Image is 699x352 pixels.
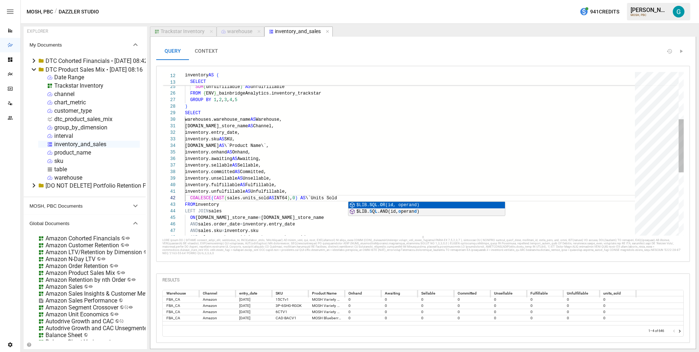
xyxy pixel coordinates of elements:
div: Committed [458,291,477,296]
span: sales.sku [198,228,222,233]
div: Balance Sheet [46,332,82,339]
button: MOSH, PBC [27,7,53,16]
div: Amazon N-Day LTV [46,256,95,263]
button: QUERY [156,43,189,60]
span: [DOMAIN_NAME]_store_name [185,124,248,129]
div: 41 [162,188,175,195]
div: chart_metric [54,99,86,106]
div: 0 [381,303,418,309]
div: 0 [490,309,527,315]
span: AS [248,124,253,129]
div: / [55,7,57,16]
div: 0 [600,315,636,321]
span: unfulfillable [250,84,285,89]
div: product_name [54,149,91,156]
span: AS [240,183,245,188]
span: CAST [214,196,224,201]
button: CONTEXT [189,43,224,60]
div: 0 [527,303,563,309]
div: Trackstar Inventory [54,82,103,89]
span: 4 [229,97,232,103]
span: inventory.unsellable [185,176,237,181]
span: $LIB. Q . R(i , operand) [356,203,419,208]
div: entry_date [239,291,257,296]
span: 5 [235,97,237,103]
span: AS [237,176,242,181]
div: customer_type [54,107,92,114]
div: 47 [162,228,175,234]
span: inventory.sellable [185,163,232,168]
button: warehouse [217,27,264,37]
div: 0 [527,309,563,315]
button: MOSH, PBC Documents [24,197,146,215]
div: 25 [162,84,175,90]
div: 0 [563,309,600,315]
div: [DO NOT DELETE] Portfolio Retention Prediction Accuracy [46,182,194,189]
div: MOSH Variety Pack Vegan Protein Bars, Plant Based, Keto, Gluten Free, Brain Healthy Snack with Co... [308,303,345,309]
span: ) [287,196,290,201]
div: Amazon [199,309,236,315]
div: Channel [203,291,217,296]
div: 0 [418,303,454,309]
div: 0 [454,315,490,321]
span: o [398,209,401,214]
span: inventory.sku [224,228,258,233]
div: table [54,166,67,173]
div: warehouse [227,28,252,35]
span: inventory.entry_date [242,222,295,227]
div: 0 [381,296,418,303]
div: 32 [162,129,175,136]
div: DTC Cohorted Financials • [DATE] 08:42 [46,57,147,64]
div: Balance Sheet Variance [46,339,106,345]
span: AS [209,73,214,78]
span: inventory.unfulfillable [185,189,245,194]
span: Onhand, [232,150,250,155]
div: 29 [162,110,175,116]
div: 28 [162,103,175,110]
span: AS [269,196,274,201]
span: 0 [292,196,295,201]
div: MOSH Blueberry Almond Crunch Keto Protein Bars, High Fiber, Low Carb, Gluten Free, High Protein, ... [308,315,345,321]
div: 37 [162,162,175,169]
span: inventory.committed [185,169,235,175]
div: Amazon Sales Insights & Customer Metrics [46,290,156,297]
span: = [258,215,261,220]
div: Trackstar Inventory [161,28,205,35]
div: 0 [490,296,527,303]
div: 0 [345,296,381,303]
span: sales [209,209,222,214]
div: MOSH Variety Pack Keto Protein Bars, High Fiber, Low Carb, Gluten Free, High Protein, Brain Healt... [308,309,345,315]
span: FROM [190,91,201,96]
div: 45 [162,215,175,221]
div: Suggest [348,202,505,216]
span: MOSH, PBC Documents [29,203,131,209]
span: FROM [185,202,196,207]
span: Awaiting, [237,156,261,161]
span: Committed, [240,169,266,175]
span: inventory [196,202,219,207]
span: AS [232,156,237,161]
div: Amazon LTV/Retention by Dimension [46,249,142,256]
span: Sellable, [237,163,261,168]
span: ( [203,84,206,89]
button: inventory_and_sales [264,27,333,37]
span: 12 [162,73,175,79]
div: Sellable [421,291,435,296]
div: 0 [600,309,636,315]
span: AS [219,137,224,142]
span: My Documents [29,42,131,48]
div: SKU [276,291,283,296]
div: 39 [162,175,175,182]
div: Unfulfillable [567,291,588,296]
svg: Public [126,236,130,240]
span: 13 [162,79,175,86]
div: channel [54,91,75,97]
span: GROUP [190,97,203,103]
span: SKU, [224,137,235,142]
svg: Public [131,277,136,282]
div: 27 [162,97,175,103]
span: 1 [214,97,216,103]
div: Amazon Cohorted Financials [46,235,120,242]
span: ( [224,196,227,201]
span: ) [295,196,297,201]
